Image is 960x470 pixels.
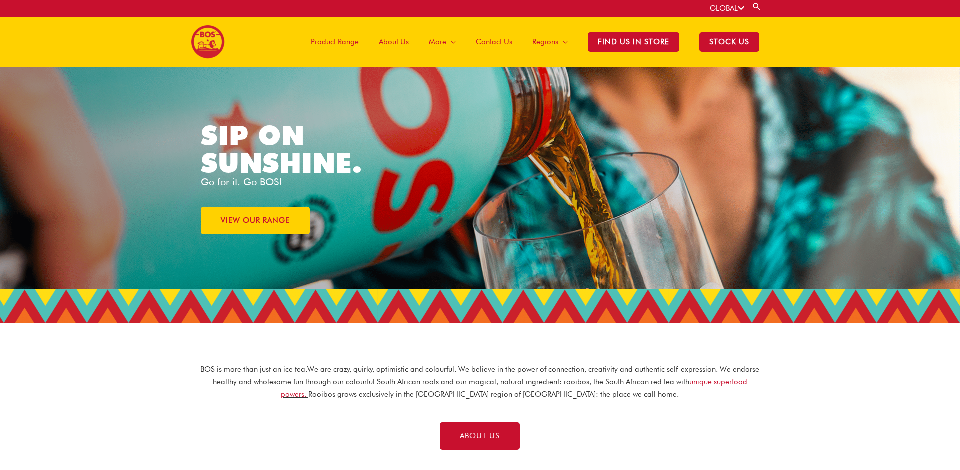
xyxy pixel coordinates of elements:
nav: Site Navigation [293,17,769,67]
span: Regions [532,27,558,57]
span: STOCK US [699,32,759,52]
a: Regions [522,17,578,67]
span: Contact Us [476,27,512,57]
span: Product Range [311,27,359,57]
p: Go for it. Go BOS! [201,177,480,187]
img: BOS logo finals-200px [191,25,225,59]
p: BOS is more than just an ice tea. We are crazy, quirky, optimistic and colourful. We believe in t... [200,363,760,400]
a: About Us [369,17,419,67]
span: VIEW OUR RANGE [221,217,290,224]
a: GLOBAL [710,4,744,13]
a: STOCK US [689,17,769,67]
a: VIEW OUR RANGE [201,207,310,234]
a: Find Us in Store [578,17,689,67]
a: More [419,17,466,67]
a: ABOUT US [440,422,520,450]
a: Search button [752,2,762,11]
a: unique superfood powers. [281,377,747,399]
h1: SIP ON SUNSHINE. [201,122,405,177]
span: About Us [379,27,409,57]
a: Contact Us [466,17,522,67]
span: More [429,27,446,57]
span: Find Us in Store [588,32,679,52]
a: Product Range [301,17,369,67]
span: ABOUT US [460,432,500,440]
